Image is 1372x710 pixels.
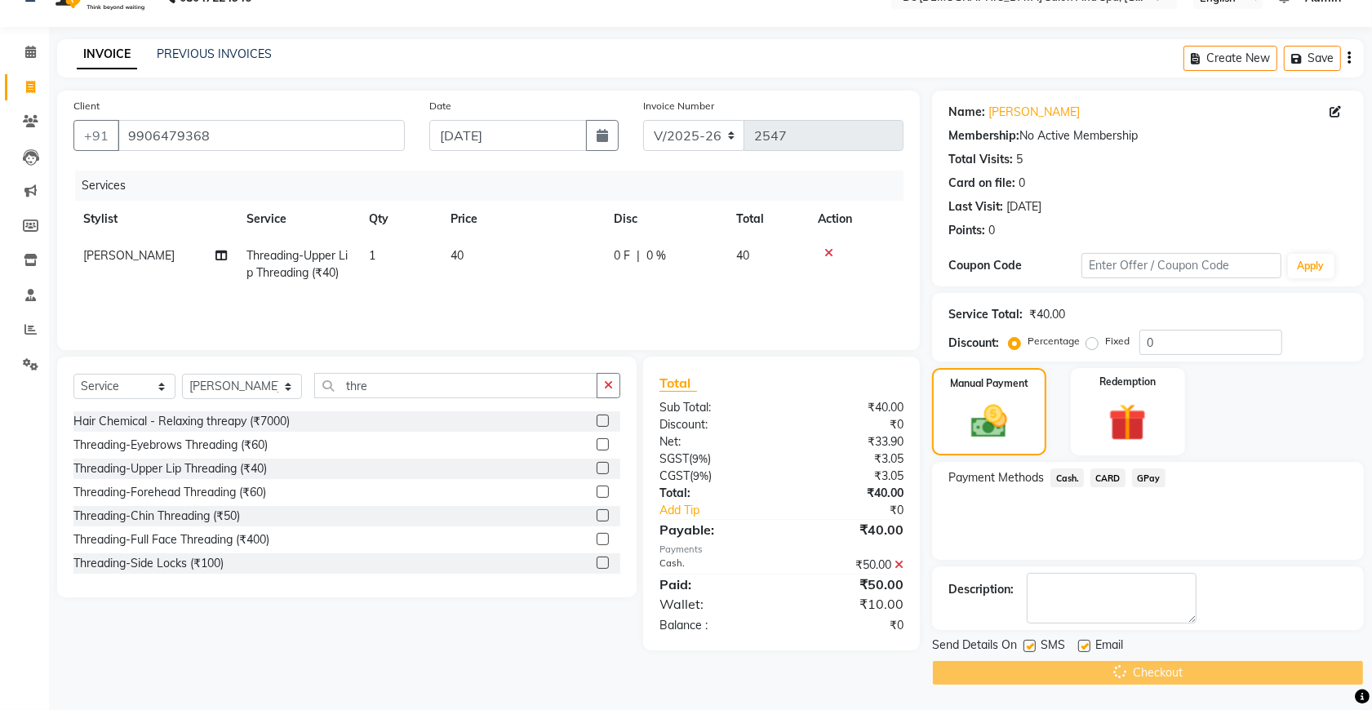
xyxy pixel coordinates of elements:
[988,104,1080,121] a: [PERSON_NAME]
[1016,151,1023,168] div: 5
[948,175,1015,192] div: Card on file:
[637,247,640,264] span: |
[1284,46,1341,71] button: Save
[659,375,697,392] span: Total
[932,637,1017,657] span: Send Details On
[647,575,782,594] div: Paid:
[659,451,689,466] span: SGST
[429,99,451,113] label: Date
[782,416,917,433] div: ₹0
[782,617,917,634] div: ₹0
[948,257,1081,274] div: Coupon Code
[73,508,240,525] div: Threading-Chin Threading (₹50)
[1099,375,1156,389] label: Redemption
[1006,198,1041,215] div: [DATE]
[451,248,464,263] span: 40
[73,120,119,151] button: +91
[948,469,1044,486] span: Payment Methods
[1095,637,1123,657] span: Email
[659,543,904,557] div: Payments
[726,201,808,237] th: Total
[73,201,237,237] th: Stylist
[804,502,916,519] div: ₹0
[1183,46,1277,71] button: Create New
[1081,253,1281,278] input: Enter Offer / Coupon Code
[1028,334,1080,348] label: Percentage
[75,171,916,201] div: Services
[643,99,714,113] label: Invoice Number
[950,376,1028,391] label: Manual Payment
[782,433,917,450] div: ₹33.90
[73,531,269,548] div: Threading-Full Face Threading (₹400)
[948,222,985,239] div: Points:
[782,520,917,539] div: ₹40.00
[782,485,917,502] div: ₹40.00
[614,247,630,264] span: 0 F
[948,127,1348,144] div: No Active Membership
[77,40,137,69] a: INVOICE
[118,120,405,151] input: Search by Name/Mobile/Email/Code
[73,484,266,501] div: Threading-Forehead Threading (₹60)
[948,306,1023,323] div: Service Total:
[782,399,917,416] div: ₹40.00
[1105,334,1130,348] label: Fixed
[1132,468,1166,487] span: GPay
[646,247,666,264] span: 0 %
[693,469,708,482] span: 9%
[948,335,999,352] div: Discount:
[808,201,904,237] th: Action
[647,594,782,614] div: Wallet:
[647,416,782,433] div: Discount:
[246,248,348,280] span: Threading-Upper Lip Threading (₹40)
[604,201,726,237] th: Disc
[782,557,917,574] div: ₹50.00
[647,433,782,450] div: Net:
[647,468,782,485] div: ( )
[782,468,917,485] div: ₹3.05
[647,399,782,416] div: Sub Total:
[1090,468,1126,487] span: CARD
[1288,254,1334,278] button: Apply
[647,502,804,519] a: Add Tip
[948,151,1013,168] div: Total Visits:
[948,581,1014,598] div: Description:
[948,198,1003,215] div: Last Visit:
[659,468,690,483] span: CGST
[314,373,597,398] input: Search or Scan
[359,201,441,237] th: Qty
[73,460,267,477] div: Threading-Upper Lip Threading (₹40)
[647,520,782,539] div: Payable:
[1097,399,1158,446] img: _gift.svg
[237,201,359,237] th: Service
[736,248,749,263] span: 40
[647,485,782,502] div: Total:
[782,594,917,614] div: ₹10.00
[157,47,272,61] a: PREVIOUS INVOICES
[73,437,268,454] div: Threading-Eyebrows Threading (₹60)
[1029,306,1065,323] div: ₹40.00
[647,617,782,634] div: Balance :
[1019,175,1025,192] div: 0
[73,413,290,430] div: Hair Chemical - Relaxing threapy (₹7000)
[988,222,995,239] div: 0
[441,201,604,237] th: Price
[692,452,708,465] span: 9%
[782,575,917,594] div: ₹50.00
[73,99,100,113] label: Client
[782,450,917,468] div: ₹3.05
[1050,468,1084,487] span: Cash.
[83,248,175,263] span: [PERSON_NAME]
[948,104,985,121] div: Name:
[647,557,782,574] div: Cash.
[948,127,1019,144] div: Membership:
[647,450,782,468] div: ( )
[73,555,224,572] div: Threading-Side Locks (₹100)
[960,401,1019,442] img: _cash.svg
[369,248,375,263] span: 1
[1041,637,1065,657] span: SMS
